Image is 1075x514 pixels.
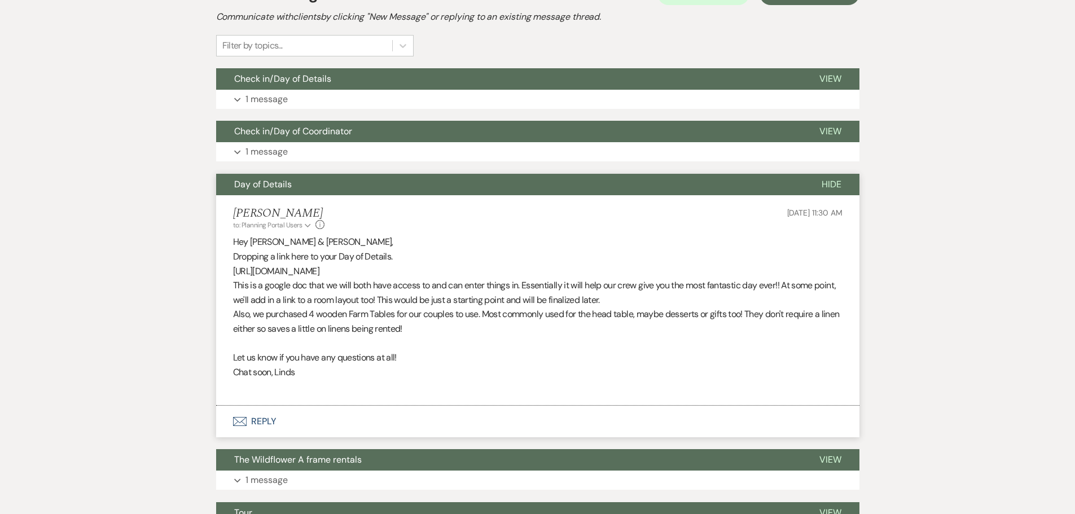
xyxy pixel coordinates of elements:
p: Let us know if you have any questions at all! [233,350,843,365]
p: [URL][DOMAIN_NAME] [233,264,843,279]
span: View [819,454,841,465]
span: Day of Details [234,178,292,190]
button: Check in/Day of Details [216,68,801,90]
span: View [819,125,841,137]
button: View [801,449,859,471]
button: to: Planning Portal Users [233,220,313,230]
span: Check in/Day of Coordinator [234,125,352,137]
h5: [PERSON_NAME] [233,207,325,221]
button: View [801,68,859,90]
span: Hide [822,178,841,190]
button: 1 message [216,471,859,490]
p: Chat soon, Linds [233,365,843,380]
p: 1 message [245,144,288,159]
p: 1 message [245,92,288,107]
span: The Wildflower A frame rentals [234,454,362,465]
button: Reply [216,406,859,437]
h2: Communicate with clients by clicking "New Message" or replying to an existing message thread. [216,10,859,24]
button: Check in/Day of Coordinator [216,121,801,142]
div: Filter by topics... [222,39,283,52]
button: 1 message [216,142,859,161]
button: 1 message [216,90,859,109]
button: Hide [804,174,859,195]
p: This is a google doc that we will both have access to and can enter things in. Essentially it wil... [233,278,843,307]
p: 1 message [245,473,288,487]
span: View [819,73,841,85]
button: View [801,121,859,142]
p: Dropping a link here to your Day of Details. [233,249,843,264]
span: to: Planning Portal Users [233,221,302,230]
span: [DATE] 11:30 AM [787,208,843,218]
button: The Wildflower A frame rentals [216,449,801,471]
span: Check in/Day of Details [234,73,331,85]
button: Day of Details [216,174,804,195]
p: Also, we purchased 4 wooden Farm Tables for our couples to use. Most commonly used for the head t... [233,307,843,336]
p: Hey [PERSON_NAME] & [PERSON_NAME], [233,235,843,249]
